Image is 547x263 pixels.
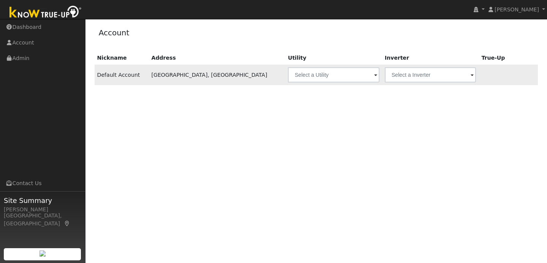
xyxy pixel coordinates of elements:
a: Map [64,220,71,227]
div: Address [152,54,283,62]
input: Select a Inverter [385,67,476,82]
a: Account [99,28,130,37]
span: Site Summary [4,195,81,206]
img: Know True-Up [6,4,85,21]
div: Utility [288,54,379,62]
div: [GEOGRAPHIC_DATA], [GEOGRAPHIC_DATA] [4,212,81,228]
img: retrieve [40,250,46,257]
div: True-Up [481,54,509,62]
div: [PERSON_NAME] [4,206,81,214]
td: [GEOGRAPHIC_DATA], [GEOGRAPHIC_DATA] [149,65,285,85]
div: Inverter [385,54,476,62]
span: [PERSON_NAME] [495,6,539,13]
input: Select a Utility [288,67,379,82]
div: Nickname [97,54,146,62]
td: Default Account [95,65,149,85]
